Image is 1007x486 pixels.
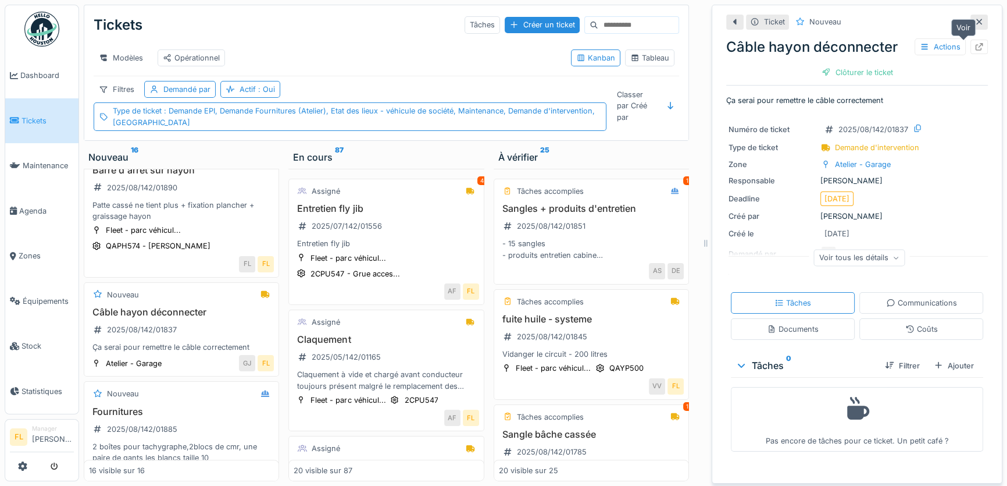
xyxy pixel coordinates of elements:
div: Tâches [465,16,500,33]
div: 2 boîtes pour tachygraphe,2blocs de cmr, une paire de gants les blancs taille 10 [89,441,274,463]
div: 20 visible sur 25 [499,465,558,476]
div: AF [444,410,460,426]
div: Type de ticket [113,105,601,127]
span: Zones [19,250,74,261]
li: [PERSON_NAME] [32,424,74,449]
div: 2025/05/142/01165 [312,352,380,363]
a: Tickets [5,98,78,144]
div: Modèles [94,49,148,66]
div: 2025/08/142/01785 [517,446,587,457]
div: Tâches accomplies [517,186,584,197]
div: Atelier - Garage [835,159,891,170]
span: : Oui [256,85,275,94]
sup: 0 [786,359,791,373]
div: Atelier - Garage [106,358,162,369]
div: AF [444,283,460,300]
div: 2025/08/142/01851 [517,221,585,232]
div: Tableau [630,52,669,63]
div: Fleet - parc véhicul... [516,363,591,374]
div: Pas encore de tâches pour ce ticket. Un petit café ? [738,392,976,446]
li: FL [10,428,27,446]
div: Manager [32,424,74,433]
div: Nouveau [107,388,139,399]
div: 1 [683,176,691,185]
div: Voir [951,19,976,36]
h3: Barre d'arrêt sur hayon [89,165,274,176]
div: Assigné [312,443,340,454]
p: Ça serai pour remettre le câble correctement [726,95,988,106]
div: FL [463,410,479,426]
div: Filtrer [880,358,924,374]
div: QAYP500 [609,363,644,374]
div: FL [667,378,684,395]
div: 1 [683,402,691,411]
div: Nouveau [809,16,841,27]
span: : Demande EPI, Demande Fournitures (Atelier), Etat des lieux - véhicule de société, Maintenance, ... [113,107,595,126]
div: Câble hayon déconnecter [726,37,988,58]
div: Fleet - parc véhicul... [106,225,181,236]
h3: Claquement [294,334,478,345]
div: Assigné [312,186,340,197]
div: 2025/08/142/01890 [107,182,177,193]
div: Entretien fly jib [294,238,478,249]
div: À vérifier [498,150,684,164]
img: Badge_color-CXgf-gQk.svg [24,12,59,47]
div: Claquement à vide et chargé avant conducteur toujours présent malgré le remplacement des lames du... [294,369,478,391]
div: 2025/08/142/01837 [107,324,177,335]
div: Créé le [729,228,816,239]
div: Voir tous les détails [814,249,905,266]
div: Patte cassé ne tient plus + fixation plancher + graissage hayon [89,200,274,222]
h3: fuite huile - systeme [499,314,684,325]
a: Stock [5,324,78,369]
a: Zones [5,233,78,279]
div: Type de ticket [729,142,816,153]
h3: Fournitures [89,406,274,417]
div: Documents [767,324,819,335]
h3: Entretien fly jib [294,203,478,214]
div: 2025/08/142/01885 [107,424,177,435]
a: Statistiques [5,369,78,414]
a: Équipements [5,279,78,324]
div: 2025/08/142/01845 [517,331,587,342]
div: [PERSON_NAME] [729,211,985,222]
a: Maintenance [5,143,78,189]
span: Dashboard [20,70,74,81]
div: Tickets [94,10,142,40]
div: 4 [477,176,487,185]
div: Assigné [312,317,340,328]
div: Clôturer le ticket [817,65,898,80]
div: 2CPU547 [404,395,438,406]
div: 2CPU547 - Grue acces... [310,268,399,279]
div: [DATE] [824,193,849,204]
div: Zone [729,159,816,170]
div: FL [258,355,274,371]
div: Tâches accomplies [517,296,584,307]
div: - 15 sangles - produits entretien cabine - produits nettoyant de carreaux - sprays lubrifiant. - ... [499,238,684,260]
div: QAPH574 - [PERSON_NAME] [106,240,210,251]
span: Tickets [22,115,74,126]
div: Actions [915,38,966,55]
h3: Sangles + produits d'entretien [499,203,684,214]
div: Vidanger le circuit - 200 litres [499,349,684,360]
span: Agenda [19,205,74,217]
div: Coûts [905,324,938,335]
div: En cours [293,150,479,164]
div: Tâches [774,297,811,308]
a: Agenda [5,189,78,234]
sup: 87 [335,150,344,164]
div: Fleet - parc véhicul... [310,253,385,264]
div: Créé par [729,211,816,222]
div: Communications [886,297,957,308]
sup: 16 [131,150,138,164]
div: DE [667,263,684,279]
div: Actif [240,84,275,95]
div: AS [649,263,665,279]
div: [DATE] [824,228,849,239]
div: FL [258,256,274,272]
div: Tâches accomplies [517,411,584,423]
span: Équipements [23,296,74,307]
span: Stock [22,340,74,352]
div: Ajouter [929,358,979,374]
h3: Câble hayon déconnecter [89,307,274,318]
span: Statistiques [22,386,74,397]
